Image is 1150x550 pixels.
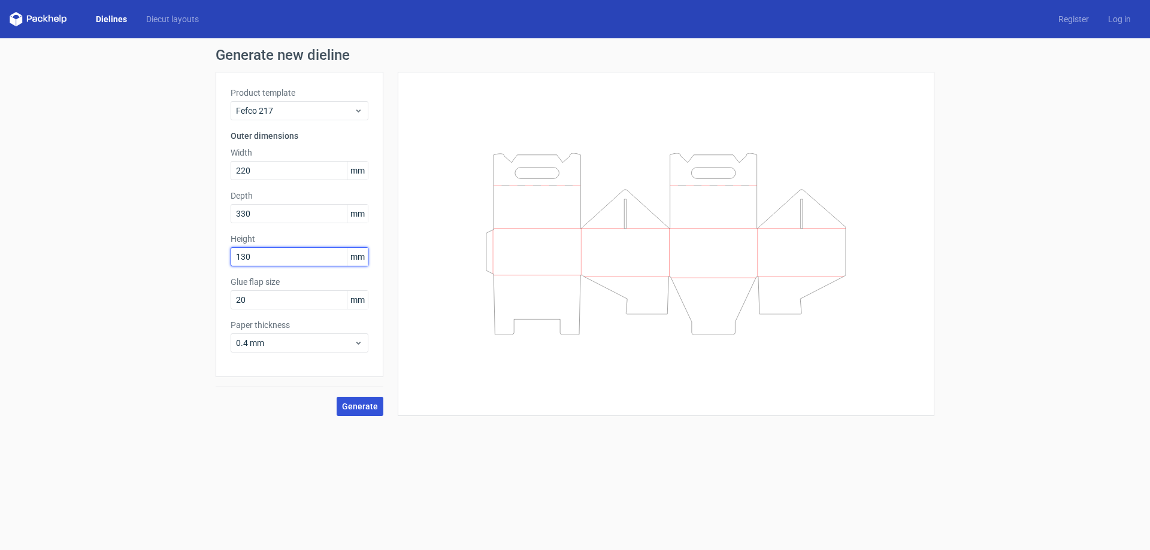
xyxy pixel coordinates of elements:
a: Dielines [86,13,137,25]
a: Log in [1098,13,1140,25]
button: Generate [337,397,383,416]
label: Width [231,147,368,159]
label: Paper thickness [231,319,368,331]
span: Fefco 217 [236,105,354,117]
label: Glue flap size [231,276,368,288]
label: Product template [231,87,368,99]
span: 0.4 mm [236,337,354,349]
span: mm [347,291,368,309]
a: Register [1049,13,1098,25]
span: mm [347,205,368,223]
label: Height [231,233,368,245]
h3: Outer dimensions [231,130,368,142]
label: Depth [231,190,368,202]
a: Diecut layouts [137,13,208,25]
span: Generate [342,402,378,411]
span: mm [347,248,368,266]
h1: Generate new dieline [216,48,934,62]
span: mm [347,162,368,180]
